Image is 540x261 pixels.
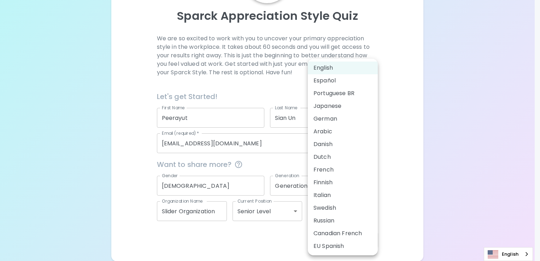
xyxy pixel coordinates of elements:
li: German [308,112,378,125]
li: Danish [308,138,378,151]
div: Language [484,247,533,261]
li: Japanese [308,100,378,112]
li: EU Spanish [308,240,378,253]
a: English [484,248,533,261]
li: Español [308,74,378,87]
li: French [308,163,378,176]
li: Italian [308,189,378,202]
li: Canadian French [308,227,378,240]
li: Dutch [308,151,378,163]
li: Russian [308,214,378,227]
aside: Language selected: English [484,247,533,261]
li: Finnish [308,176,378,189]
li: Arabic [308,125,378,138]
li: English [308,62,378,74]
li: Portuguese BR [308,87,378,100]
li: Swedish [308,202,378,214]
